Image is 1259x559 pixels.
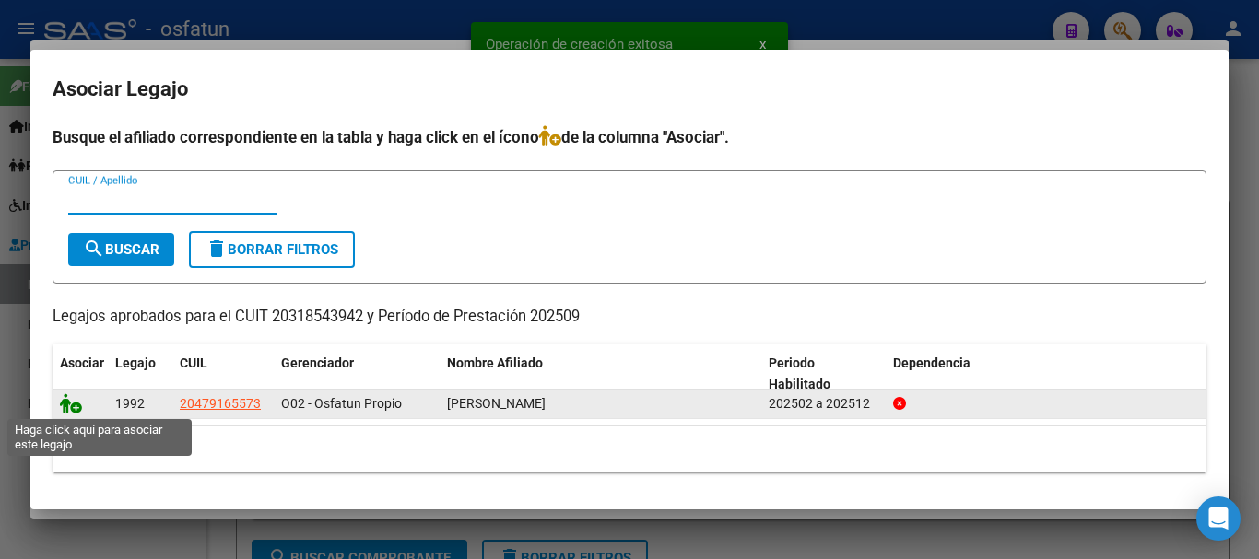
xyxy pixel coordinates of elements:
datatable-header-cell: Legajo [108,344,172,404]
h4: Busque el afiliado correspondiente en la tabla y haga click en el ícono de la columna "Asociar". [53,125,1206,149]
span: O02 - Osfatun Propio [281,396,402,411]
span: Dependencia [893,355,971,370]
mat-icon: delete [206,238,228,260]
button: Buscar [68,233,174,266]
div: 1 registros [53,426,1206,472]
span: Asociar [60,355,104,370]
span: Nombre Afiliado [447,355,543,370]
datatable-header-cell: Dependencia [886,344,1207,404]
span: 1992 [115,396,145,411]
button: Borrar Filtros [189,231,355,268]
mat-icon: search [83,238,105,260]
p: Legajos aprobados para el CUIT 20318543942 y Período de Prestación 202509 [53,306,1206,329]
span: CHAILE SANTIAGO [447,396,546,411]
datatable-header-cell: Asociar [53,344,108,404]
span: Legajo [115,355,156,370]
span: 20479165573 [180,396,261,411]
div: 202502 a 202512 [769,393,878,414]
span: Periodo Habilitado [769,355,830,391]
span: Borrar Filtros [206,241,338,258]
datatable-header-cell: CUIL [172,344,274,404]
datatable-header-cell: Periodo Habilitado [761,344,886,404]
span: Gerenciador [281,355,354,370]
datatable-header-cell: Gerenciador [274,344,440,404]
div: Open Intercom Messenger [1196,496,1241,541]
span: CUIL [180,355,207,370]
h2: Asociar Legajo [53,72,1206,107]
datatable-header-cell: Nombre Afiliado [440,344,761,404]
span: Buscar [83,241,159,258]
